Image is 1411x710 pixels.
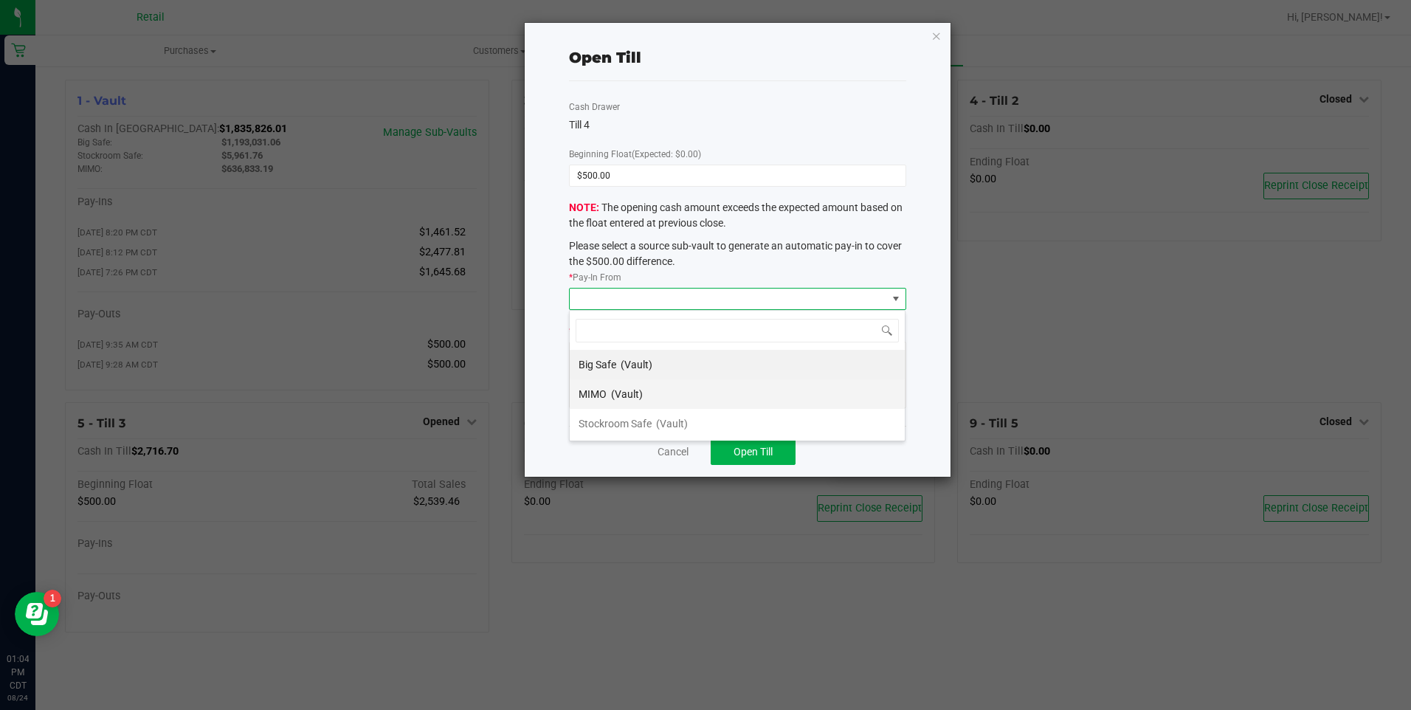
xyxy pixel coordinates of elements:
span: MIMO [579,388,607,400]
span: Open Till [734,446,773,458]
a: Cancel [658,444,689,460]
button: Open Till [711,438,796,465]
span: (Vault) [611,388,643,400]
iframe: Resource center unread badge [44,590,61,607]
span: (Vault) [656,418,688,430]
span: (Vault) [621,359,652,370]
span: (Expected: $0.00) [632,149,701,159]
div: Open Till [569,46,641,69]
span: Beginning Float [569,149,701,159]
span: The opening cash amount exceeds the expected amount based on the float entered at previous close. [569,201,905,269]
span: Stockroom Safe [579,418,652,430]
span: Big Safe [579,359,616,370]
p: Please select a source sub-vault to generate an automatic pay-in to cover the $500.00 difference. [569,238,905,269]
iframe: Resource center [15,592,59,636]
label: Pay-In From [569,271,621,284]
div: Till 4 [569,117,905,133]
label: Cash Drawer [569,100,620,114]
